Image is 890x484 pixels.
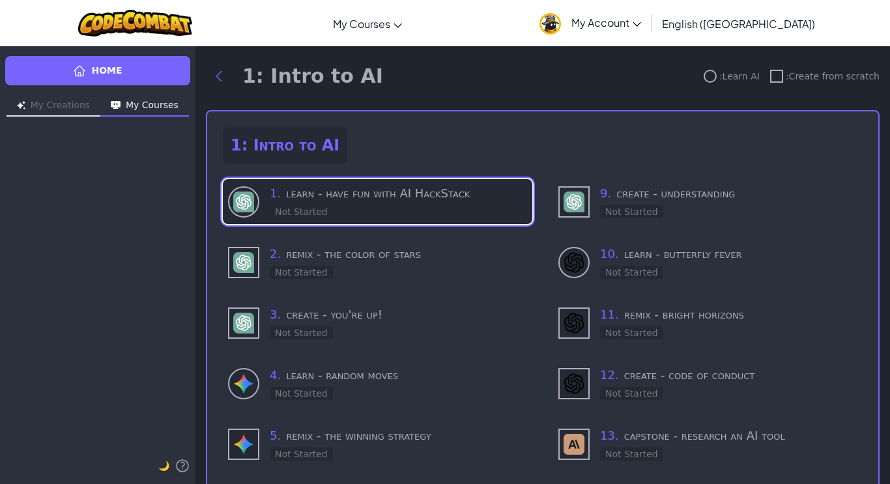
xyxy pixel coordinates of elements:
div: Not Started [600,205,663,218]
img: avatar [539,13,561,35]
div: Not Started [600,266,663,279]
h3: create - you're up! [270,306,527,324]
img: GPT-4 [564,192,584,212]
img: CodeCombat logo [78,10,192,36]
img: Claude [564,434,584,455]
h3: capstone - research an AI tool [600,427,857,445]
div: Not Started [600,387,663,400]
a: My Courses [326,6,409,41]
div: Not Started [600,326,663,339]
div: learn to use - GPT-4 (Not Started) [223,179,532,224]
span: 2 . [270,247,281,261]
h3: learn - butterfly fever [600,245,857,263]
h3: learn - have fun with AI HackStack [270,184,527,203]
h1: 1: Intro to AI [242,64,383,88]
button: My Courses [100,96,189,117]
div: use - GPT-4 (Not Started) [223,240,532,285]
div: use - GPT-4 (Not Started) [223,300,532,345]
img: Gemini [233,373,254,394]
div: Not Started [270,448,333,461]
button: Back to modules [206,63,232,89]
span: 3 . [270,307,281,321]
h3: create - understanding [600,184,857,203]
div: Not Started [270,266,333,279]
img: DALL-E 3 [564,313,584,334]
button: 🌙 [158,458,169,474]
span: My Courses [333,17,390,31]
img: GPT-4 [233,252,254,273]
span: English ([GEOGRAPHIC_DATA]) [662,17,815,31]
div: Not Started [600,448,663,461]
div: use - GPT-4 (Not Started) [553,179,863,224]
h3: create - code of conduct [600,366,857,384]
h3: remix - bright horizons [600,306,857,324]
span: 12 . [600,368,619,382]
span: 🌙 [158,461,169,471]
span: : Create from scratch [786,70,880,83]
a: English ([GEOGRAPHIC_DATA]) [655,6,822,41]
span: Home [91,64,122,78]
img: Icon [111,101,121,109]
img: GPT-4 [233,192,254,212]
div: Not Started [270,205,333,218]
h3: learn - random moves [270,366,527,384]
div: learn to use - DALL-E 3 (Not Started) [553,240,863,285]
div: use - DALL-E 3 (Not Started) [553,361,863,406]
img: DALL-E 3 [564,252,584,273]
a: My Account [533,3,648,44]
div: use - Gemini (Not Started) [223,421,532,466]
span: : Learn AI [719,70,760,83]
h3: remix - the winning strategy [270,427,527,445]
span: 4 . [270,368,281,382]
img: Icon [17,101,25,109]
div: use - DALL-E 3 (Not Started) [553,300,863,345]
h3: remix - the color of stars [270,245,527,263]
span: 11 . [600,307,619,321]
img: GPT-4 [233,313,254,334]
div: learn to use - Gemini (Not Started) [223,361,532,406]
span: 5 . [270,429,281,442]
div: use - Claude (Not Started) [553,421,863,466]
div: Not Started [270,326,333,339]
span: 13 . [600,429,619,442]
span: 9 . [600,186,611,200]
button: My Creations [7,96,100,117]
span: 1 . [270,186,281,200]
a: Home [5,56,190,85]
span: 10 . [600,247,619,261]
div: Not Started [270,387,333,400]
span: My Account [571,16,641,29]
img: Gemini [233,434,254,455]
img: DALL-E 3 [564,373,584,394]
h2: 1: Intro to AI [223,127,347,164]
